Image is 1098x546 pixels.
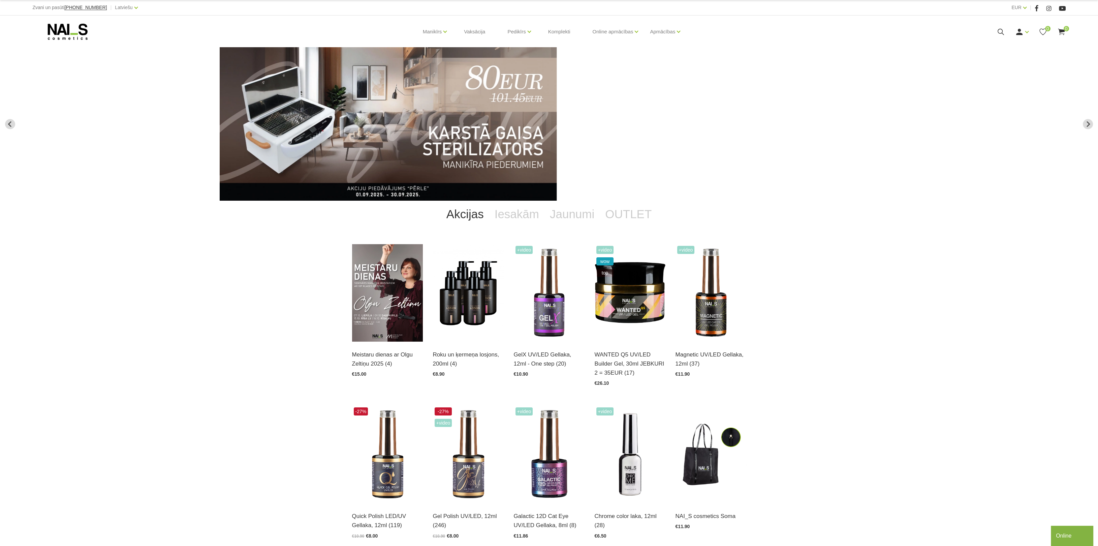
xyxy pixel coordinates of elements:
[435,407,452,415] span: -27%
[596,407,614,415] span: +Video
[1064,26,1069,31] span: 0
[423,18,442,45] a: Manikīrs
[1051,524,1095,546] iframe: chat widget
[433,371,445,377] span: €8.90
[441,201,489,228] a: Akcijas
[515,246,533,254] span: +Video
[600,201,657,228] a: OUTLET
[595,406,665,503] img: Paredzēta hromēta jeb spoguļspīduma efekta veidošanai uz pilnas naga plātnes vai atsevišķiem diza...
[352,512,423,530] a: Quick Polish LED/UV Gellaka, 12ml (119)
[1039,28,1047,36] a: 0
[650,18,675,45] a: Apmācības
[676,371,690,377] span: €11.90
[1045,26,1050,31] span: 0
[352,244,423,342] img: ✨ Meistaru dienas ar Olgu Zeltiņu 2025 ✨🍂 RUDENS / Seminārs manikīra meistariem 🍂📍 Liepāja – 7. o...
[676,524,690,529] span: €11.90
[595,512,665,530] a: Chrome color laka, 12ml (28)
[543,16,576,48] a: Komplekti
[1030,3,1031,12] span: |
[596,257,614,265] span: wow
[489,201,544,228] a: Iesakām
[352,534,365,539] span: €10.90
[677,246,695,254] span: +Video
[459,16,491,48] a: Vaksācija
[352,350,423,368] a: Meistaru dienas ar Olgu Zeltiņu 2025 (4)
[595,380,609,386] span: €26.10
[1057,28,1066,36] a: 0
[1011,3,1022,11] a: EUR
[515,407,533,415] span: +Video
[220,47,878,201] li: 7 of 13
[595,350,665,378] a: WANTED Q5 UV/LED Builder Gel, 30ml JEBKURI 2 = 35EUR (17)
[433,244,504,342] img: BAROJOŠS roku un ķermeņa LOSJONSBALI COCONUT barojošs roku un ķermeņa losjons paredzēts jebkura t...
[110,3,112,12] span: |
[433,406,504,503] img: Ilgnoturīga, intensīvi pigmentēta gellaka. Viegli klājas, lieliski žūst, nesaraujas, neatkāpjas n...
[676,512,746,521] a: NAI_S cosmetics Soma
[514,371,528,377] span: €10.90
[596,246,614,254] span: +Video
[5,119,15,129] button: Previous slide
[115,3,132,11] a: Latviešu
[514,533,528,539] span: €11.86
[366,533,378,539] span: €8.00
[595,533,606,539] span: €6.50
[352,371,367,377] span: €15.00
[433,534,445,539] span: €10.90
[544,201,600,228] a: Jaunumi
[514,244,585,342] img: Trīs vienā - bāze, tonis, tops (trausliem nagiem vēlams papildus lietot bāzi). Ilgnoturīga un int...
[676,406,746,503] img: Ērta, eleganta, izturīga soma ar NAI_S cosmetics logo.Izmērs: 38 x 46 x 14 cm...
[354,407,368,415] span: -27%
[592,18,633,45] a: Online apmācības
[596,269,614,277] span: top
[32,3,107,12] div: Zvani un pasūti
[514,406,585,503] img: Daudzdimensionāla magnētiskā gellaka, kas satur smalkas, atstarojošas hroma daļiņas. Ar īpaša mag...
[447,533,459,539] span: €8.00
[352,406,423,503] img: Ātri, ērti un vienkārši!Intensīvi pigmentēta gellaka, kas perfekti klājas arī vienā slānī, tādā v...
[676,350,746,368] a: Magnetic UV/LED Gellaka, 12ml (37)
[433,512,504,530] a: Gel Polish UV/LED, 12ml (246)
[676,244,746,342] img: Ilgnoturīga gellaka, kas sastāv no metāla mikrodaļiņām, kuras īpaša magnēta ietekmē var pārvērst ...
[514,350,585,368] a: GelX UV/LED Gellaka, 12ml - One step (20)
[435,419,452,427] span: +Video
[433,350,504,368] a: Roku un ķermeņa losjons, 200ml (4)
[1083,119,1093,129] button: Next slide
[64,5,107,10] a: [PHONE_NUMBER]
[595,244,665,342] img: Gels WANTED NAILS cosmetics tehniķu komanda ir radījusi gelu, kas ilgi jau ir katra meistara mekl...
[514,512,585,530] a: Galactic 12D Cat Eye UV/LED Gellaka, 8ml (8)
[507,18,526,45] a: Pedikīrs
